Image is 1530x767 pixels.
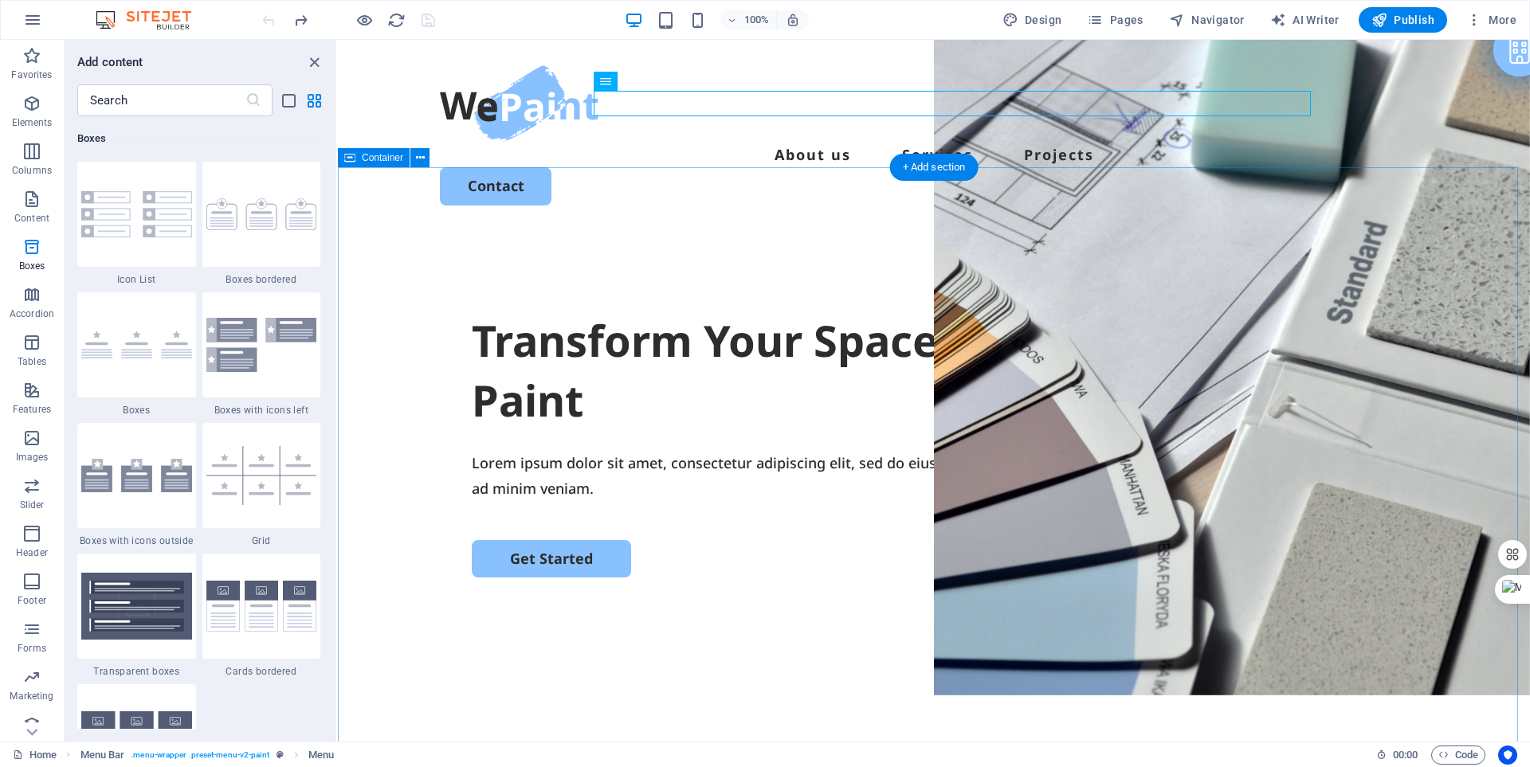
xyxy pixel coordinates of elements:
[206,446,317,505] img: boxes.grid.svg
[13,403,51,416] p: Features
[1393,745,1418,765] span: 00 00
[81,711,192,763] img: cards.svg
[1002,12,1062,28] span: Design
[1081,7,1149,33] button: Pages
[77,292,196,417] div: Boxes
[202,554,321,678] div: Cards bordered
[81,573,192,640] img: transparent-boxes.svg
[304,91,324,110] button: grid-view
[786,13,800,27] i: On resize automatically adjust zoom level to fit chosen device.
[10,690,53,702] p: Marketing
[14,212,49,225] p: Content
[387,11,406,29] i: Reload page
[1404,749,1406,761] span: :
[291,10,310,29] button: redo
[1438,745,1478,765] span: Code
[12,164,52,177] p: Columns
[77,84,245,116] input: Search
[206,581,317,632] img: cards-bordered.svg
[202,292,321,417] div: Boxes with icons left
[1466,12,1516,28] span: More
[1460,7,1523,33] button: More
[1376,745,1418,765] h6: Session time
[720,10,777,29] button: 100%
[10,307,54,320] p: Accordion
[1169,12,1245,28] span: Navigator
[279,91,298,110] button: list-view
[1163,7,1251,33] button: Navigator
[131,745,269,765] span: . menu-wrapper .preset-menu-v2-paint
[92,10,211,29] img: Editor Logo
[996,7,1069,33] button: Design
[77,665,196,678] span: Transparent boxes
[202,423,321,547] div: Grid
[1431,745,1485,765] button: Code
[996,7,1069,33] div: Design (Ctrl+Alt+Y)
[308,745,334,765] span: Click to select. Double-click to edit
[20,499,45,511] p: Slider
[12,116,53,129] p: Elements
[1371,12,1434,28] span: Publish
[81,459,192,492] img: boxes-with-icons-outside.svg
[18,642,46,655] p: Forms
[77,129,320,148] h6: Boxes
[13,745,57,765] a: Click to cancel selection. Double-click to open Pages
[16,451,49,464] p: Images
[890,154,979,181] div: + Add section
[1264,7,1346,33] button: AI Writer
[77,554,196,678] div: Transparent boxes
[202,534,321,547] span: Grid
[206,318,317,371] img: boxes-with-icon-left.svg
[202,273,321,286] span: Boxes bordered
[1270,12,1340,28] span: AI Writer
[77,273,196,286] span: Icon List
[202,665,321,678] span: Cards bordered
[355,10,374,29] button: Click here to leave preview mode and continue editing
[81,331,192,359] img: boxes.svg
[16,546,48,559] p: Header
[1359,7,1447,33] button: Publish
[81,191,192,237] img: Group16.svg
[744,10,770,29] h6: 100%
[80,745,125,765] span: Click to select. Double-click to edit
[11,68,52,81] p: Favorites
[202,404,321,417] span: Boxes with icons left
[277,750,284,759] i: This element is a customizable preset
[206,198,317,230] img: boxes-bordered.svg
[18,355,46,368] p: Tables
[19,260,45,272] p: Boxes
[292,11,310,29] i: Redo: Edit headline (Ctrl+Y, ⌘+Y)
[18,594,46,607] p: Footer
[77,404,196,417] span: Boxes
[362,153,403,162] span: Container
[304,53,324,72] button: close panel
[77,162,196,286] div: Icon List
[1498,745,1517,765] button: Usercentrics
[77,423,196,547] div: Boxes with icons outside
[77,53,143,72] h6: Add content
[77,534,196,547] span: Boxes with icons outside
[80,745,335,765] nav: breadcrumb
[1087,12,1143,28] span: Pages
[202,162,321,286] div: Boxes bordered
[386,10,406,29] button: reload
